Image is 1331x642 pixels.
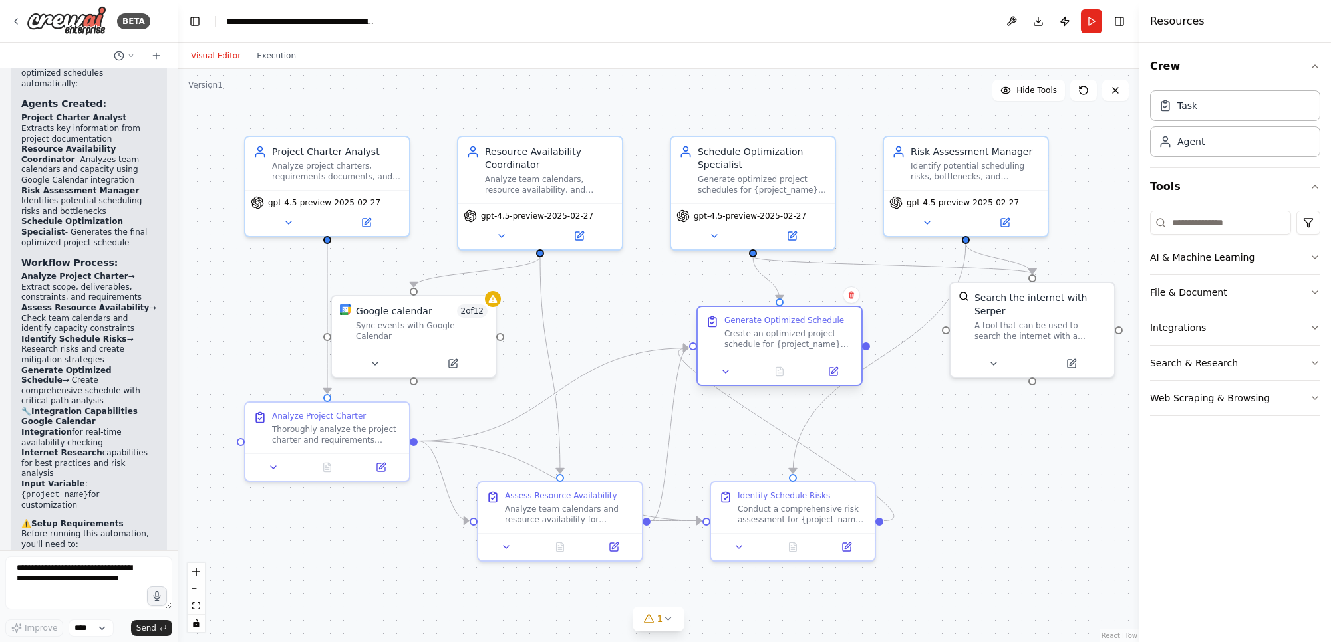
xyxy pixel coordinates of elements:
[21,334,156,366] li: → Research risks and create mitigation strategies
[108,48,140,64] button: Switch to previous chat
[481,211,593,221] span: gpt-4.5-preview-2025-02-27
[533,257,567,473] g: Edge from d8036105-4593-45b1-a701-79f907a3f39e to 241bca96-5536-42b9-b40d-70648875153e
[738,504,867,525] div: Conduct a comprehensive risk assessment for {project_name} scheduling. Identify potential bottlen...
[974,291,1106,318] div: Search the internet with Serper
[147,586,167,606] button: Click to speak your automation idea
[959,291,969,302] img: SerperDevTool
[1150,310,1320,345] button: Integrations
[21,417,156,448] li: for real-time availability checking
[340,304,351,315] img: Google Calendar
[694,211,806,221] span: gpt-4.5-preview-2025-02-27
[188,80,223,90] div: Version 1
[974,320,1106,342] div: A tool that can be used to search the internet with a search_query. Supports different search typ...
[541,228,617,244] button: Open in side panel
[188,563,205,632] div: React Flow controls
[21,366,112,385] strong: Generate Optimized Schedule
[21,490,88,500] code: {project_name}
[1016,85,1057,96] span: Hide Tools
[967,215,1042,231] button: Open in side panel
[21,113,126,122] strong: Project Charter Analyst
[591,539,637,555] button: Open in side panel
[485,174,614,195] div: Analyze team calendars, resource availability, and capacity constraints to understand when team m...
[21,144,116,164] strong: Resource Availability Coordinator
[299,459,356,475] button: No output available
[415,356,490,372] button: Open in side panel
[1150,48,1320,85] button: Crew
[21,217,156,248] li: - Generates the final optimized project schedule
[21,217,123,237] strong: Schedule Optimization Specialist
[754,228,829,244] button: Open in side panel
[117,13,150,29] div: BETA
[31,519,124,528] strong: Setup Requirements
[810,364,856,379] button: Open in side panel
[1110,12,1129,31] button: Hide right sidebar
[911,161,1040,182] div: Identify potential scheduling risks, bottlenecks, and contingency requirements for {project_name}...
[457,136,623,251] div: Resource Availability CoordinatorAnalyze team calendars, resource availability, and capacity cons...
[1034,356,1109,372] button: Open in side panel
[738,490,830,501] div: Identify Schedule Risks
[765,539,821,555] button: No output available
[651,342,688,528] g: Edge from 241bca96-5536-42b9-b40d-70648875153e to 82fc71eb-9d8e-4e20-8f21-a7ee75a76a6f
[992,80,1065,101] button: Hide Tools
[244,401,410,482] div: Analyze Project CharterThoroughly analyze the project charter and requirements documentation for ...
[670,136,836,251] div: Schedule Optimization SpecialistGenerate optimized project schedules for {project_name} by analyz...
[1177,99,1197,112] div: Task
[249,48,304,64] button: Execution
[21,479,85,488] strong: Input Variable
[188,580,205,597] button: zoom out
[272,145,401,158] div: Project Charter Analyst
[21,186,139,195] strong: Risk Assessment Manager
[21,272,156,303] li: → Extract scope, deliverables, constraints, and requirements
[356,320,488,342] div: Sync events with Google Calendar
[321,243,334,393] g: Edge from dbb141b2-b07a-485a-afc2-560b8b9b34f3 to 9416153b-ea55-45cb-85b4-d8f6b39b6d83
[949,282,1115,378] div: SerperDevToolSearch the internet with SerperA tool that can be used to search the internet with a...
[418,342,688,448] g: Edge from 9416153b-ea55-45cb-85b4-d8f6b39b6d83 to 82fc71eb-9d8e-4e20-8f21-a7ee75a76a6f
[477,481,643,562] div: Assess Resource AvailabilityAnalyze team calendars and resource availability for {project_name}. ...
[21,303,156,334] li: → Check team calendars and identify capacity constraints
[329,215,404,231] button: Open in side panel
[272,424,401,445] div: Thoroughly analyze the project charter and requirements documentation for {project_name}. Extract...
[696,308,863,389] div: Generate Optimized ScheduleCreate an optimized project schedule for {project_name} using all gath...
[1150,205,1320,427] div: Tools
[1150,346,1320,380] button: Search & Research
[657,612,663,625] span: 1
[21,303,149,312] strong: Assess Resource Availability
[21,529,156,550] p: Before running this automation, you'll need to:
[710,481,876,562] div: Identify Schedule RisksConduct a comprehensive risk assessment for {project_name} scheduling. Ide...
[883,136,1049,237] div: Risk Assessment ManagerIdentify potential scheduling risks, bottlenecks, and contingency requirem...
[356,304,432,318] div: Google calendar
[21,144,156,185] li: - Analyzes team calendars and capacity using Google Calendar integration
[1150,381,1320,415] button: Web Scraping & Browsing
[244,136,410,237] div: Project Charter AnalystAnalyze project charters, requirements documents, and project specificatio...
[485,145,614,171] div: Resource Availability Coordinator
[21,272,128,281] strong: Analyze Project Charter
[532,539,589,555] button: No output available
[331,295,497,378] div: Google CalendarGoogle calendar2of12Sync events with Google Calendar
[505,504,634,525] div: Analyze team calendars and resource availability for {project_name}. Check availability of all re...
[407,257,547,287] g: Edge from d8036105-4593-45b1-a701-79f907a3f39e to 33f1bdf4-9e55-4fa4-8e4c-68b11f4d4385
[1150,240,1320,274] button: AI & Machine Learning
[633,607,684,631] button: 1
[1177,135,1205,148] div: Agent
[358,459,404,475] button: Open in side panel
[272,161,401,182] div: Analyze project charters, requirements documents, and project specifications to extract key infor...
[698,145,827,171] div: Schedule Optimization Specialist
[457,304,488,318] span: Number of enabled actions
[268,197,380,208] span: gpt-4.5-preview-2025-02-27
[1150,13,1205,29] h4: Resources
[907,197,1019,208] span: gpt-4.5-preview-2025-02-27
[226,15,376,28] nav: breadcrumb
[959,243,1039,274] g: Edge from 733da8f1-7583-4cf3-b0af-1f22ed22555d to 2bc0c73d-bfc1-4c0c-86ce-e1967efd2c24
[746,257,1039,274] g: Edge from ab6f78cc-738d-4e0d-bd0f-fb7f901fd675 to 2bc0c73d-bfc1-4c0c-86ce-e1967efd2c24
[651,514,702,528] g: Edge from 241bca96-5536-42b9-b40d-70648875153e to b7766526-404a-466c-bb1e-fdfca66d420a
[21,448,156,479] li: capabilities for best practices and risk analysis
[21,98,106,109] strong: Agents Created:
[698,174,827,195] div: Generate optimized project schedules for {project_name} by analyzing task dependencies, resource ...
[5,619,63,637] button: Improve
[188,563,205,580] button: zoom in
[21,479,156,511] li: : for customization
[505,490,617,501] div: Assess Resource Availability
[786,243,972,473] g: Edge from 733da8f1-7583-4cf3-b0af-1f22ed22555d to b7766526-404a-466c-bb1e-fdfca66d420a
[183,48,249,64] button: Visual Editor
[272,411,366,421] div: Analyze Project Charter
